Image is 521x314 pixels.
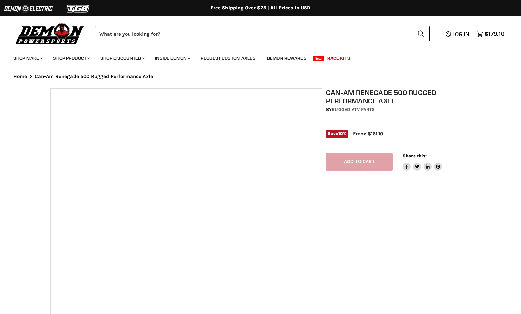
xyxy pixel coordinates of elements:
[13,74,27,79] a: Home
[332,107,375,112] a: Rugged ATV Parts
[95,51,149,65] a: Shop Discounted
[322,51,355,65] a: Race Kits
[473,29,508,39] a: $179.10
[326,88,474,105] h1: Can-Am Renegade 500 Rugged Performance Axle
[95,26,412,41] input: Search
[338,131,343,136] span: 10
[326,106,474,113] div: by
[313,56,324,61] span: New!
[485,31,504,37] span: $179.10
[13,22,86,45] img: Demon Powersports
[150,51,194,65] a: Inside Demon
[443,31,473,37] a: Log in
[8,51,47,65] a: Shop Make
[452,31,469,37] span: Log in
[403,153,442,171] aside: Share this:
[262,51,312,65] a: Demon Rewards
[403,153,427,158] span: Share this:
[95,26,430,41] form: Product
[35,74,153,79] span: Can-Am Renegade 500 Rugged Performance Axle
[48,51,94,65] a: Shop Product
[196,51,261,65] a: Request Custom Axles
[8,49,503,65] ul: Main menu
[412,26,430,41] button: Search
[3,2,53,15] img: Demon Electric Logo 2
[53,2,103,15] img: TGB Logo 2
[353,131,383,137] span: From: $161.10
[326,130,348,137] span: Save %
